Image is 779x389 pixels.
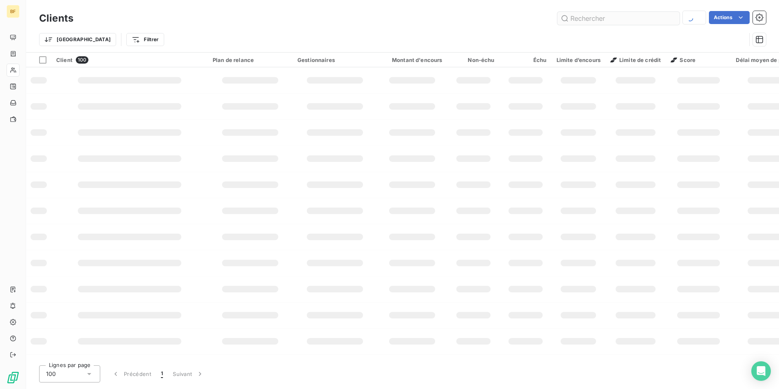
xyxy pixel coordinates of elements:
span: 1 [161,370,163,378]
div: Open Intercom Messenger [751,361,771,381]
span: 100 [46,370,56,378]
span: Limite de crédit [610,57,661,63]
button: Suivant [168,365,209,382]
input: Rechercher [557,12,680,25]
span: 100 [76,56,88,64]
button: 1 [156,365,168,382]
div: Gestionnaires [297,57,372,63]
button: [GEOGRAPHIC_DATA] [39,33,116,46]
h3: Clients [39,11,73,26]
div: Plan de relance [213,57,288,63]
span: Client [56,57,73,63]
span: Score [671,57,695,63]
button: Filtrer [126,33,164,46]
div: Échu [504,57,547,63]
div: Limite d’encours [557,57,601,63]
button: Précédent [107,365,156,382]
div: BF [7,5,20,18]
button: Actions [709,11,750,24]
img: Logo LeanPay [7,371,20,384]
div: Montant d'encours [382,57,442,63]
div: Non-échu [452,57,495,63]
